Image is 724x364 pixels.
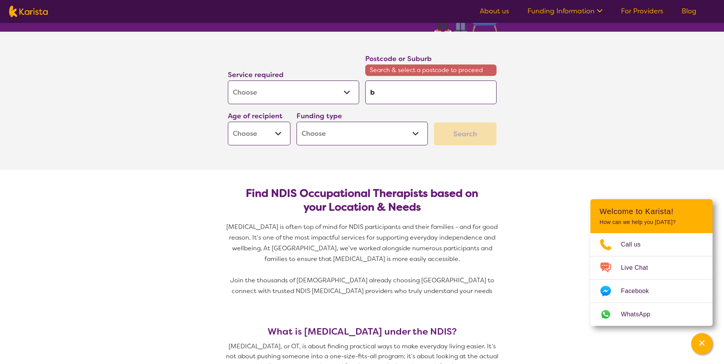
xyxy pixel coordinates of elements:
[9,6,48,17] img: Karista logo
[225,222,500,264] div: [MEDICAL_DATA] is often top of mind for NDIS participants and their families - and for good reaso...
[621,309,660,320] span: WhatsApp
[297,111,342,121] label: Funding type
[365,81,497,104] input: Type
[228,70,284,79] label: Service required
[590,303,713,326] a: Web link opens in a new tab.
[621,6,663,16] a: For Providers
[682,6,697,16] a: Blog
[600,219,703,225] p: How can we help you [DATE]?
[621,285,658,297] span: Facebook
[691,333,713,354] button: Channel Menu
[480,6,509,16] a: About us
[600,207,703,216] h2: Welcome to Karista!
[365,54,432,63] label: Postcode or Suburb
[365,64,497,76] span: Search & select a postcode to proceed
[527,6,603,16] a: Funding Information
[590,199,713,326] div: Channel Menu
[621,262,657,274] span: Live Chat
[228,111,282,121] label: Age of recipient
[234,187,490,214] h2: Find NDIS Occupational Therapists based on your Location & Needs
[621,239,650,250] span: Call us
[590,233,713,326] ul: Choose channel
[225,326,500,337] h3: What is [MEDICAL_DATA] under the NDIS?
[225,275,500,296] div: Join the thousands of [DEMOGRAPHIC_DATA] already choosing [GEOGRAPHIC_DATA] to connect with trust...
